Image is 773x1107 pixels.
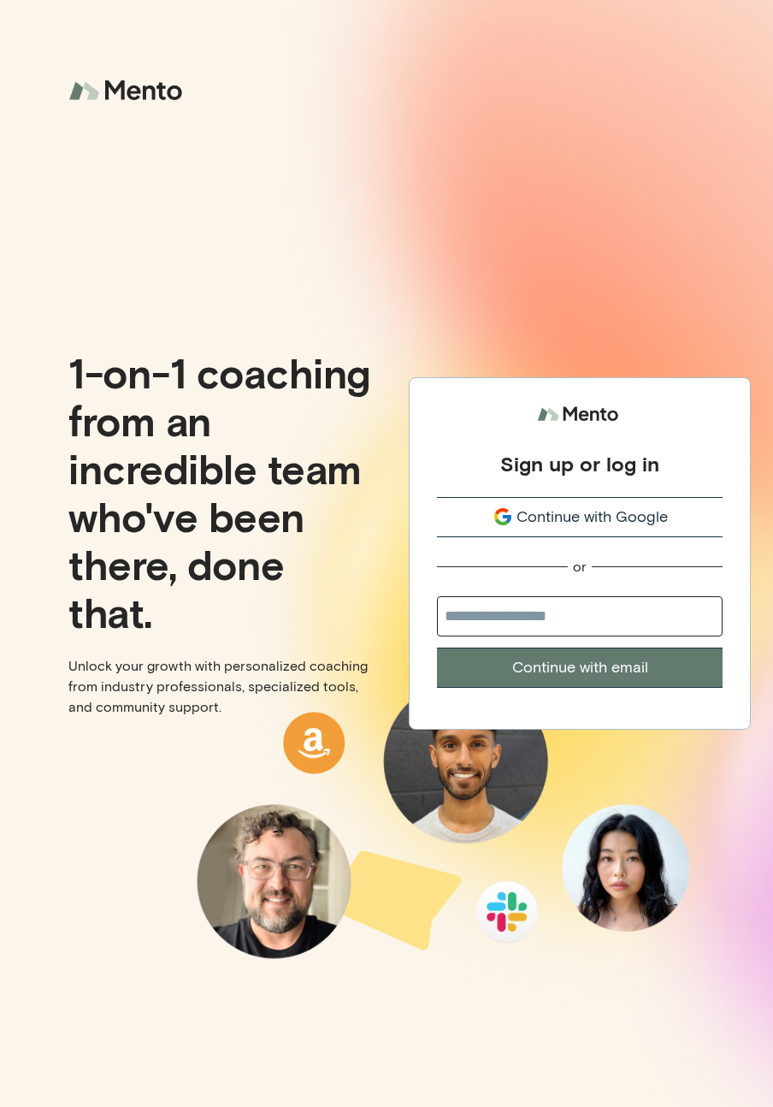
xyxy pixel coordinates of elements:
[437,648,723,688] button: Continue with email
[68,68,188,114] img: logo
[68,348,373,636] p: 1-on-1 coaching from an incredible team who've been there, done that.
[437,497,723,537] button: Continue with Google
[500,451,659,477] div: Sign up or log in
[537,399,623,430] img: logo.svg
[68,656,373,718] p: Unlock your growth with personalized coaching from industry professionals, specialized tools, and...
[573,558,587,576] div: or
[516,506,668,529] span: Continue with Google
